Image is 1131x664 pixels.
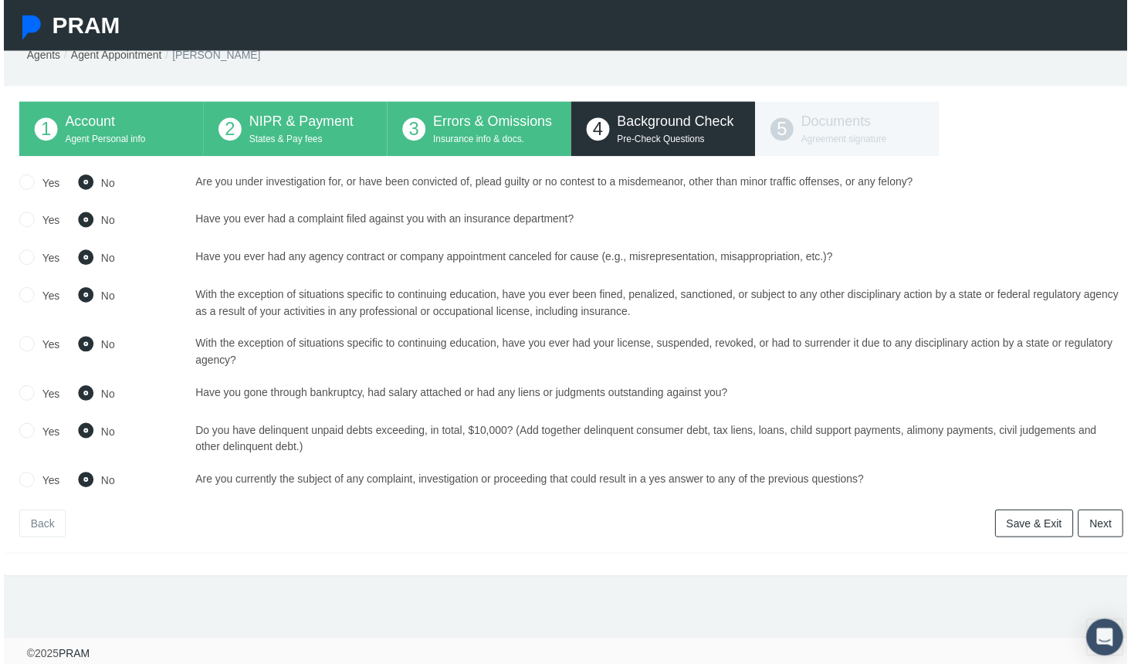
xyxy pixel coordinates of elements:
[998,513,1077,541] a: Save & Exit
[90,426,112,443] label: No
[31,339,56,356] label: Yes
[31,426,56,443] label: Yes
[31,214,56,231] label: Yes
[90,290,112,307] label: No
[31,388,56,405] label: Yes
[31,290,56,307] label: Yes
[618,115,735,130] span: Background Check
[247,134,371,148] p: States & Pay fees
[247,115,352,130] span: NIPR & Payment
[618,134,741,148] p: Pre-Check Questions
[1082,513,1127,541] a: Next
[31,176,56,193] label: Yes
[31,252,56,269] label: Yes
[90,339,112,356] label: No
[159,47,259,64] li: [PERSON_NAME]
[587,119,610,142] span: 4
[15,15,40,40] img: Pram Partner
[90,214,112,231] label: No
[90,252,112,269] label: No
[1090,623,1127,660] div: Open Intercom Messenger
[23,47,57,64] li: Agents
[15,513,63,541] a: Back
[432,134,556,148] p: Insurance info & docs.
[401,119,425,142] span: 3
[90,176,112,193] label: No
[90,388,112,405] label: No
[216,119,239,142] span: 2
[49,12,117,38] span: PRAM
[57,47,159,64] li: Agent Appointment
[31,119,54,142] span: 1
[31,476,56,493] label: Yes
[90,476,112,493] label: No
[62,134,185,148] p: Agent Personal info
[62,115,112,130] span: Account
[432,115,552,130] span: Errors & Omissions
